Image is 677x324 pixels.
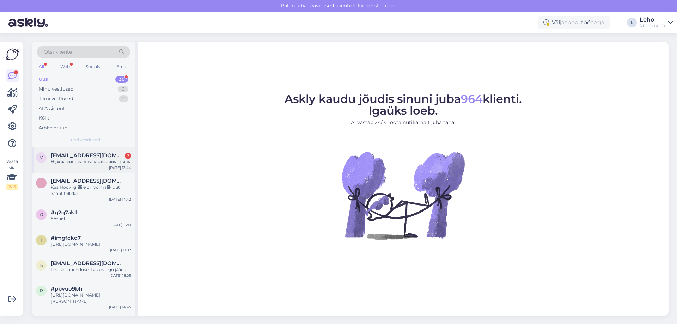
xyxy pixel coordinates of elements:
[6,48,19,61] img: Askly Logo
[40,180,43,185] span: l
[118,86,128,93] div: 0
[125,153,131,159] div: 2
[109,165,131,170] div: [DATE] 13:44
[40,212,43,217] span: g
[51,152,124,159] span: vitek1273@gmail.com
[37,62,45,71] div: All
[119,95,128,102] div: 2
[6,184,18,190] div: 2 / 3
[115,62,130,71] div: Email
[40,155,43,160] span: v
[51,209,77,216] span: #g2q7akll
[51,292,131,305] div: [URL][DOMAIN_NAME][PERSON_NAME]
[640,23,665,28] div: Grillimaailm
[51,241,131,247] div: [URL][DOMAIN_NAME]
[51,178,124,184] span: linnotiiu@gmail.com
[39,95,73,102] div: Tiimi vestlused
[40,288,43,293] span: p
[39,115,49,122] div: Kõik
[40,263,43,268] span: s
[39,86,74,93] div: Minu vestlused
[84,62,102,71] div: Socials
[51,184,131,197] div: Kas Hoovi grillile on võimalik uut kaant tellida?
[380,2,396,9] span: Luba
[51,235,81,241] span: #imgfckd7
[115,76,128,83] div: 30
[538,16,610,29] div: Väljaspool tööaega
[461,92,483,106] span: 964
[39,76,48,83] div: Uus
[51,159,131,165] div: Нужна кнопка для зажигания гриля
[627,18,637,27] div: L
[51,260,124,267] span: spektruumstuudio@gmail.com
[110,222,131,227] div: [DATE] 13:19
[109,197,131,202] div: [DATE] 14:42
[51,216,131,222] div: õhtuni
[640,17,665,23] div: Leho
[109,305,131,310] div: [DATE] 14:45
[41,237,42,243] span: i
[39,124,68,132] div: Arhiveeritud
[285,92,522,117] span: Askly kaudu jõudis sinuni juba klienti. Igaüks loeb.
[285,119,522,126] p: AI vastab 24/7. Tööta nutikamalt juba täna.
[59,62,71,71] div: Web
[640,17,673,28] a: LehoGrillimaailm
[340,132,466,259] img: No Chat active
[6,158,18,190] div: Vaata siia
[51,267,131,273] div: Leidsin lahenduse. Las praegu jääda.
[51,286,82,292] span: #pbvuo9bh
[109,273,131,278] div: [DATE] 16:05
[44,48,72,56] span: Otsi kliente
[39,105,65,112] div: AI Assistent
[110,247,131,253] div: [DATE] 11:02
[67,137,100,143] span: Uued vestlused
